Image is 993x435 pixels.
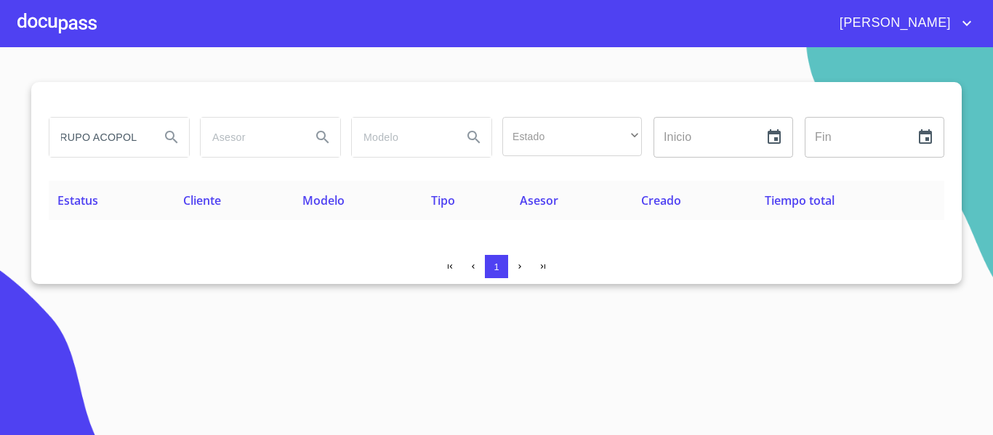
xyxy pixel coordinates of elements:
span: 1 [494,261,499,272]
input: search [201,118,299,157]
button: 1 [485,255,508,278]
button: Search [457,120,491,155]
span: Estatus [57,192,98,208]
div: ​ [502,117,642,156]
span: Tiempo total [765,192,835,208]
span: Cliente [183,192,221,208]
button: account of current user [829,12,976,35]
span: Asesor [520,192,558,208]
input: search [352,118,451,157]
button: Search [154,120,189,155]
span: Creado [641,192,681,208]
input: search [49,118,148,157]
span: Modelo [302,192,345,208]
span: [PERSON_NAME] [829,12,958,35]
span: Tipo [431,192,455,208]
button: Search [305,120,340,155]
